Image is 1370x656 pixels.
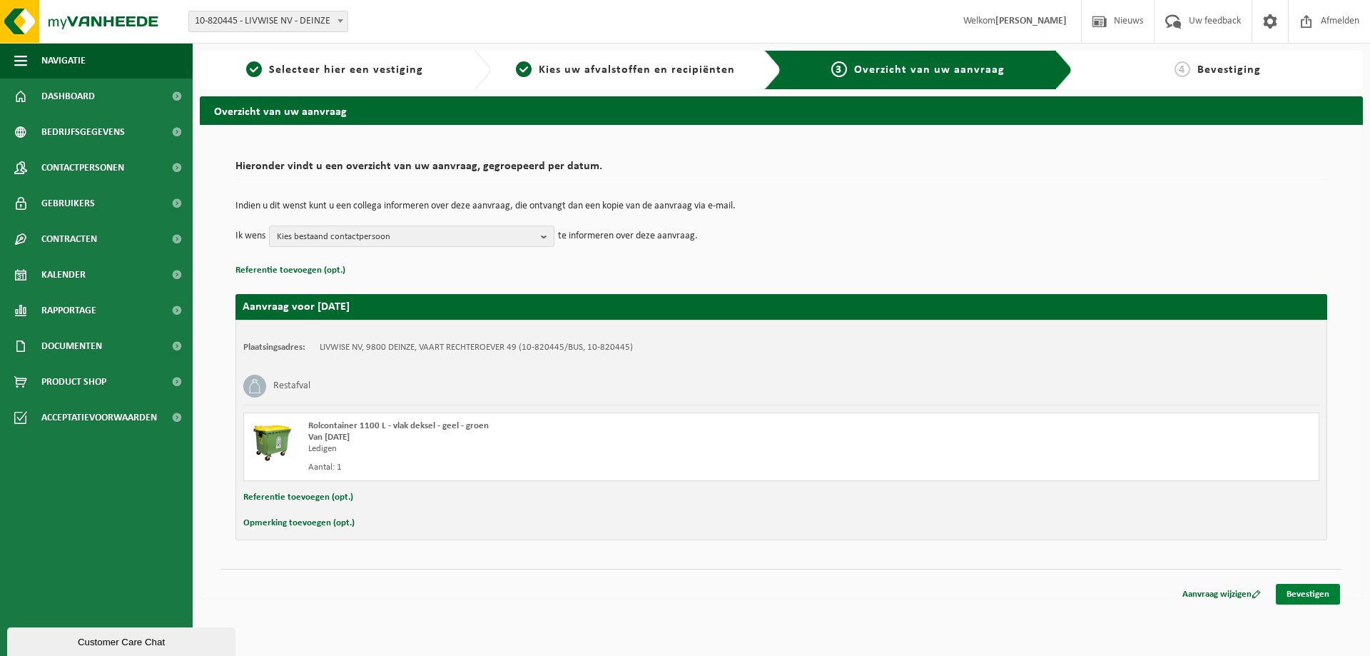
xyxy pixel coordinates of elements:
button: Kies bestaand contactpersoon [269,226,554,247]
button: Referentie toevoegen (opt.) [235,261,345,280]
span: Rolcontainer 1100 L - vlak deksel - geel - groen [308,421,489,430]
td: LIVWISE NV, 9800 DEINZE, VAART RECHTEROEVER 49 (10-820445/BUS, 10-820445) [320,342,633,353]
span: Product Shop [41,364,106,400]
span: Gebruikers [41,186,95,221]
span: 4 [1174,61,1190,77]
span: Kalender [41,257,86,293]
span: Documenten [41,328,102,364]
iframe: chat widget [7,625,238,656]
span: Selecteer hier een vestiging [269,64,423,76]
span: Navigatie [41,43,86,79]
p: Ik wens [235,226,265,247]
span: Contactpersonen [41,150,124,186]
a: Aanvraag wijzigen [1172,584,1272,605]
span: 10-820445 - LIVWISE NV - DEINZE [189,11,347,31]
span: Kies bestaand contactpersoon [277,226,535,248]
span: Rapportage [41,293,96,328]
span: Kies uw afvalstoffen en recipiënten [539,64,735,76]
span: Contracten [41,221,97,257]
span: 10-820445 - LIVWISE NV - DEINZE [188,11,348,32]
div: Ledigen [308,443,838,455]
span: Dashboard [41,79,95,114]
span: Bevestiging [1197,64,1261,76]
span: 2 [516,61,532,77]
button: Opmerking toevoegen (opt.) [243,514,355,533]
span: 3 [831,61,847,77]
span: 1 [246,61,262,77]
img: WB-1100-HPE-GN-50.png [251,420,294,463]
span: Overzicht van uw aanvraag [854,64,1005,76]
strong: [PERSON_NAME] [995,16,1067,26]
span: Acceptatievoorwaarden [41,400,157,435]
strong: Plaatsingsadres: [243,343,305,352]
h3: Restafval [273,375,310,398]
div: Aantal: 1 [308,462,838,473]
strong: Van [DATE] [308,433,350,442]
a: Bevestigen [1276,584,1340,605]
h2: Overzicht van uw aanvraag [200,96,1363,124]
span: Bedrijfsgegevens [41,114,125,150]
a: 2Kies uw afvalstoffen en recipiënten [498,61,753,79]
p: te informeren over deze aanvraag. [558,226,698,247]
p: Indien u dit wenst kunt u een collega informeren over deze aanvraag, die ontvangt dan een kopie v... [235,201,1327,211]
button: Referentie toevoegen (opt.) [243,488,353,507]
strong: Aanvraag voor [DATE] [243,301,350,313]
h2: Hieronder vindt u een overzicht van uw aanvraag, gegroepeerd per datum. [235,161,1327,180]
a: 1Selecteer hier een vestiging [207,61,462,79]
